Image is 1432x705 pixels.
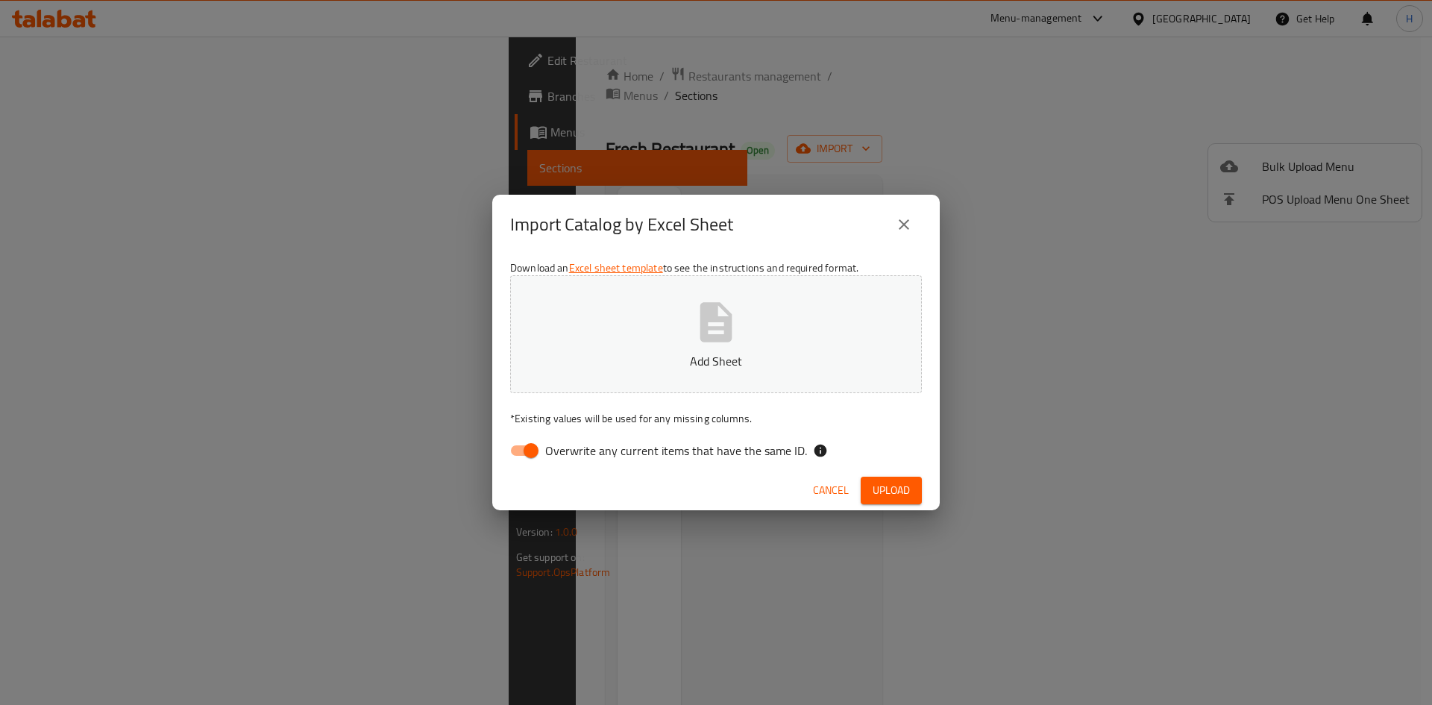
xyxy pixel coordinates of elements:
button: Upload [861,477,922,504]
span: Upload [873,481,910,500]
div: Download an to see the instructions and required format. [492,254,940,471]
button: Add Sheet [510,275,922,393]
button: Cancel [807,477,855,504]
svg: If the overwrite option isn't selected, then the items that match an existing ID will be ignored ... [813,443,828,458]
span: Overwrite any current items that have the same ID. [545,442,807,460]
h2: Import Catalog by Excel Sheet [510,213,733,236]
p: Existing values will be used for any missing columns. [510,411,922,426]
span: Cancel [813,481,849,500]
button: close [886,207,922,242]
p: Add Sheet [533,352,899,370]
a: Excel sheet template [569,258,663,278]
